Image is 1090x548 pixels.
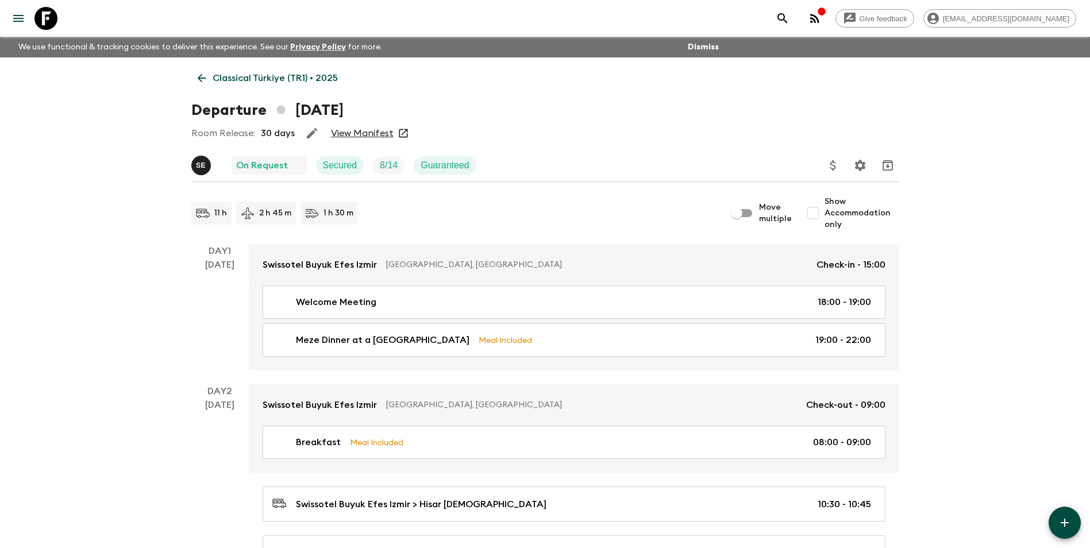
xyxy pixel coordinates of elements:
p: S E [196,161,206,170]
button: menu [7,7,30,30]
p: We use functional & tracking cookies to deliver this experience. See our for more. [14,37,387,57]
p: Secured [323,159,357,172]
p: 08:00 - 09:00 [813,435,871,449]
span: [EMAIL_ADDRESS][DOMAIN_NAME] [937,14,1076,23]
a: Welcome Meeting18:00 - 19:00 [263,285,885,319]
button: Dismiss [685,39,722,55]
a: Swissotel Buyuk Efes Izmir[GEOGRAPHIC_DATA], [GEOGRAPHIC_DATA]Check-out - 09:00 [249,384,899,426]
span: Move multiple [759,202,792,225]
p: Breakfast [296,435,341,449]
p: Check-in - 15:00 [816,258,885,272]
button: Settings [849,154,872,177]
a: Classical Türkiye (TR1) • 2025 [191,67,344,90]
p: 10:30 - 10:45 [818,497,871,511]
p: 2 h 45 m [259,207,291,219]
p: Classical Türkiye (TR1) • 2025 [213,71,338,85]
p: 18:00 - 19:00 [818,295,871,309]
p: Swissotel Buyuk Efes Izmir > Hisar [DEMOGRAPHIC_DATA] [296,497,546,511]
p: Meze Dinner at a [GEOGRAPHIC_DATA] [296,333,469,347]
p: 30 days [261,126,295,140]
a: Swissotel Buyuk Efes Izmir > Hisar [DEMOGRAPHIC_DATA]10:30 - 10:45 [263,487,885,522]
p: Welcome Meeting [296,295,376,309]
p: Room Release: [191,126,255,140]
button: Update Price, Early Bird Discount and Costs [822,154,845,177]
p: Meal Included [350,436,403,449]
h1: Departure [DATE] [191,99,344,122]
span: Süleyman Erköse [191,159,213,168]
p: [GEOGRAPHIC_DATA], [GEOGRAPHIC_DATA] [386,259,807,271]
p: 11 h [214,207,227,219]
span: Give feedback [853,14,914,23]
a: Meze Dinner at a [GEOGRAPHIC_DATA]Meal Included19:00 - 22:00 [263,323,885,357]
p: 1 h 30 m [323,207,353,219]
a: BreakfastMeal Included08:00 - 09:00 [263,426,885,459]
button: SE [191,156,213,175]
button: Archive (Completed, Cancelled or Unsynced Departures only) [876,154,899,177]
p: 19:00 - 22:00 [815,333,871,347]
span: Show Accommodation only [825,196,899,230]
p: Day 1 [191,244,249,258]
p: 8 / 14 [380,159,398,172]
p: On Request [236,159,288,172]
a: Privacy Policy [290,43,346,51]
p: [GEOGRAPHIC_DATA], [GEOGRAPHIC_DATA] [386,399,797,411]
a: Swissotel Buyuk Efes Izmir[GEOGRAPHIC_DATA], [GEOGRAPHIC_DATA]Check-in - 15:00 [249,244,899,285]
p: Day 2 [191,384,249,398]
div: [DATE] [205,258,234,371]
p: Swissotel Buyuk Efes Izmir [263,398,377,412]
button: search adventures [771,7,794,30]
p: Guaranteed [421,159,469,172]
p: Check-out - 09:00 [806,398,885,412]
p: Swissotel Buyuk Efes Izmir [263,258,377,272]
a: View Manifest [331,128,394,139]
div: Trip Fill [373,156,405,175]
div: [EMAIL_ADDRESS][DOMAIN_NAME] [923,9,1076,28]
a: Give feedback [835,9,914,28]
p: Meal Included [479,334,532,346]
div: Secured [316,156,364,175]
